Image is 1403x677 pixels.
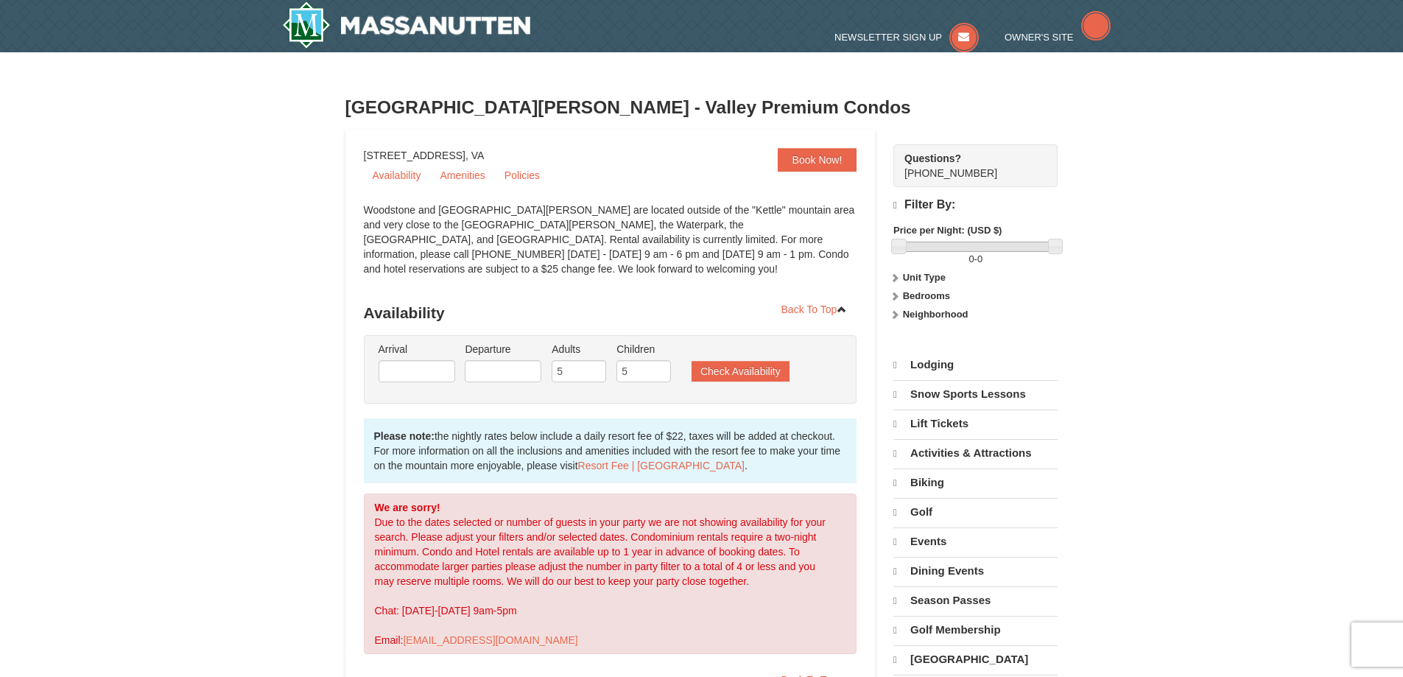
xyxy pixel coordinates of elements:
[552,342,606,357] label: Adults
[834,32,942,43] span: Newsletter Sign Up
[893,616,1058,644] a: Golf Membership
[903,272,946,283] strong: Unit Type
[379,342,455,357] label: Arrival
[364,494,857,654] div: Due to the dates selected or number of guests in your party we are not showing availability for y...
[282,1,531,49] img: Massanutten Resort Logo
[893,645,1058,673] a: [GEOGRAPHIC_DATA]
[977,253,982,264] span: 0
[893,198,1058,212] h4: Filter By:
[1005,32,1074,43] span: Owner's Site
[893,351,1058,379] a: Lodging
[375,502,440,513] strong: We are sorry!
[1005,32,1111,43] a: Owner's Site
[778,148,857,172] a: Book Now!
[893,498,1058,526] a: Golf
[345,93,1058,122] h3: [GEOGRAPHIC_DATA][PERSON_NAME] - Valley Premium Condos
[403,634,577,646] a: [EMAIL_ADDRESS][DOMAIN_NAME]
[904,151,1031,179] span: [PHONE_NUMBER]
[616,342,671,357] label: Children
[893,225,1002,236] strong: Price per Night: (USD $)
[893,410,1058,438] a: Lift Tickets
[772,298,857,320] a: Back To Top
[903,309,968,320] strong: Neighborhood
[364,418,857,483] div: the nightly rates below include a daily resort fee of $22, taxes will be added at checkout. For m...
[893,469,1058,497] a: Biking
[496,164,549,186] a: Policies
[364,298,857,328] h3: Availability
[364,203,857,291] div: Woodstone and [GEOGRAPHIC_DATA][PERSON_NAME] are located outside of the "Kettle" mountain area an...
[893,527,1058,555] a: Events
[692,361,790,382] button: Check Availability
[834,32,979,43] a: Newsletter Sign Up
[893,586,1058,614] a: Season Passes
[904,152,961,164] strong: Questions?
[578,460,745,471] a: Resort Fee | [GEOGRAPHIC_DATA]
[465,342,541,357] label: Departure
[893,380,1058,408] a: Snow Sports Lessons
[893,252,1058,267] label: -
[431,164,493,186] a: Amenities
[364,164,430,186] a: Availability
[893,557,1058,585] a: Dining Events
[893,439,1058,467] a: Activities & Attractions
[374,430,435,442] strong: Please note:
[968,253,974,264] span: 0
[282,1,531,49] a: Massanutten Resort
[903,290,950,301] strong: Bedrooms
